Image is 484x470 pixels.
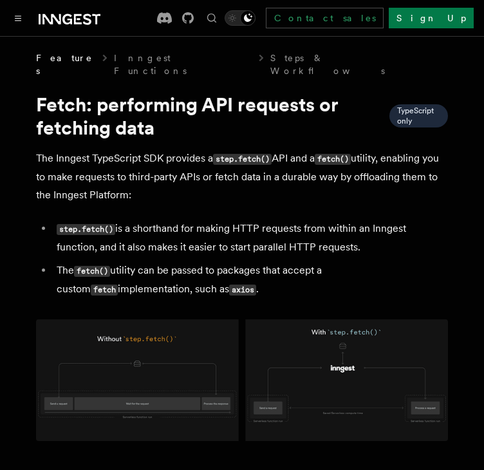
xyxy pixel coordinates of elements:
code: fetch() [315,154,351,165]
img: Using Fetch offloads the HTTP request to the Inngest Platform [36,319,448,441]
button: Find something... [204,10,219,26]
a: Inngest Functions [114,52,252,77]
p: The Inngest TypeScript SDK provides a API and a utility, enabling you to make requests to third-p... [36,149,448,204]
h1: Fetch: performing API requests or fetching data [36,93,448,139]
a: Steps & Workflows [270,52,448,77]
span: TypeScript only [397,106,440,126]
code: step.fetch() [213,154,272,165]
code: axios [229,285,256,296]
button: Toggle navigation [10,10,26,26]
a: Contact sales [266,8,384,28]
li: is a shorthand for making HTTP requests from within an Inngest function, and it also makes it eas... [53,220,448,256]
button: Toggle dark mode [225,10,256,26]
span: Features [36,52,96,77]
li: The utility can be passed to packages that accept a custom implementation, such as . [53,261,448,299]
code: fetch() [74,266,110,277]
code: fetch [91,285,118,296]
code: step.fetch() [57,224,115,235]
a: Sign Up [389,8,474,28]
